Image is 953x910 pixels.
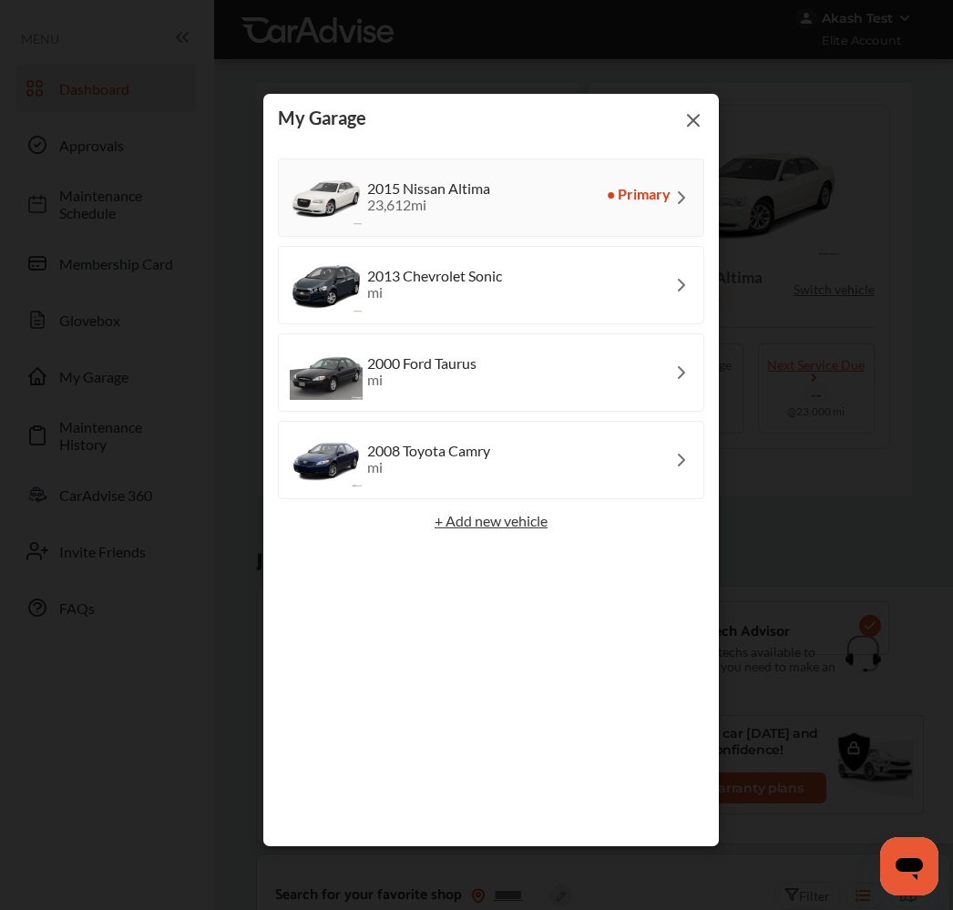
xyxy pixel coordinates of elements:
img: left_arrow_icon.0f472efe.svg [671,449,692,471]
img: left_arrow_icon.0f472efe.svg [671,187,692,209]
img: 0114_st0640_046.jpg [290,345,363,400]
div: 23,612 mi [367,196,490,214]
img: left_arrow_icon.0f472efe.svg [671,274,692,296]
img: 8433_st0640_046.png [290,258,363,312]
div: 2000 Ford Taurus [367,356,476,371]
p: + Add new vehicle [278,514,704,528]
div: mi [367,283,502,302]
img: 13064_st0640_046.png [290,170,363,225]
span: • Primary [607,187,671,209]
img: close-icon [682,108,704,131]
div: mi [367,371,476,389]
p: My Garage [278,108,366,131]
div: 2013 Chevrolet Sonic [367,269,502,283]
div: mi [367,458,490,476]
img: 3593_st0640_046.jpg [290,433,363,487]
iframe: Button to launch messaging window [880,837,938,895]
img: left_arrow_icon.0f472efe.svg [671,362,692,383]
div: 2008 Toyota Camry [367,444,490,458]
div: 2015 Nissan Altima [367,181,490,196]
